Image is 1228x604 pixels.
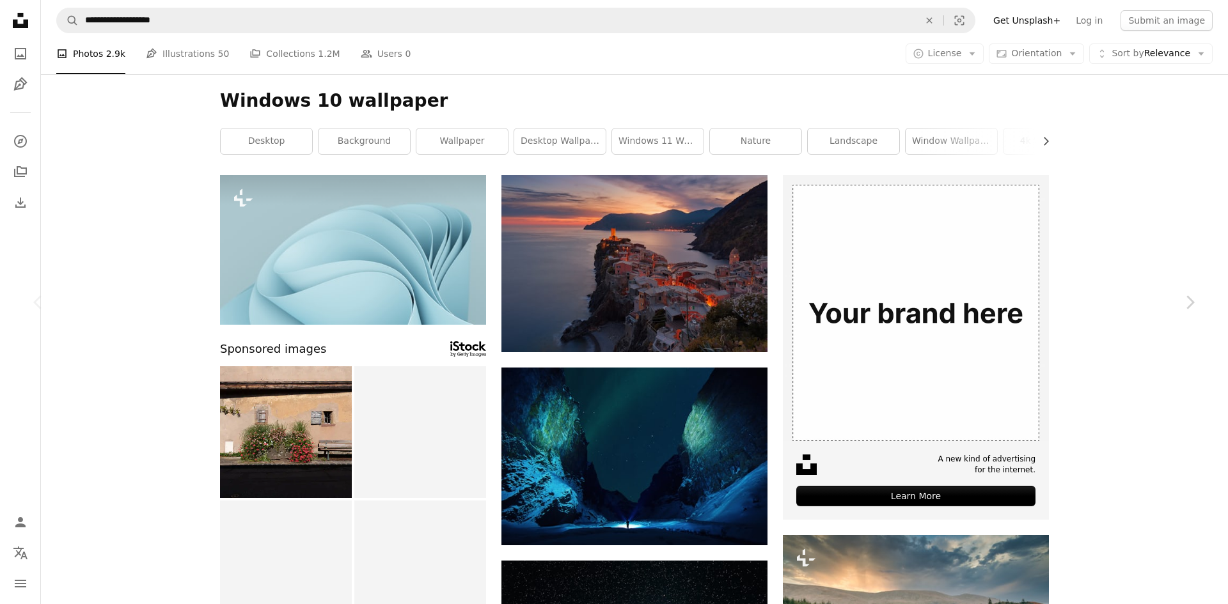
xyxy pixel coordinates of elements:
h1: Windows 10 wallpaper [220,89,1049,112]
button: Menu [8,571,33,596]
a: Log in / Sign up [8,509,33,535]
a: windows 11 wallpaper [612,128,704,154]
a: background pattern [220,244,486,255]
a: northern lights [501,450,767,461]
button: scroll list to the right [1034,128,1049,154]
button: Visual search [944,8,975,33]
button: License [906,43,984,64]
button: Orientation [989,43,1084,64]
a: Photos [8,41,33,66]
a: Get Unsplash+ [986,10,1068,31]
a: background [319,128,410,154]
a: wallpaper [416,128,508,154]
span: Orientation [1011,48,1062,58]
a: Illustrations [8,72,33,97]
a: landscape [808,128,899,154]
span: License [928,48,962,58]
a: desktop wallpaper [514,128,606,154]
img: northern lights [501,368,767,545]
a: Explore [8,128,33,154]
span: Sort by [1112,48,1144,58]
span: A new kind of advertising for the internet. [938,454,1035,476]
a: Next [1151,241,1228,364]
a: Users 0 [361,33,411,74]
button: Submit an image [1121,10,1213,31]
span: Sponsored images [220,340,326,359]
a: Collections 1.2M [249,33,340,74]
a: desktop [221,128,312,154]
img: background pattern [220,175,486,325]
img: file-1631678316303-ed18b8b5cb9cimage [796,454,817,475]
button: Sort byRelevance [1089,43,1213,64]
button: Search Unsplash [57,8,79,33]
button: Language [8,540,33,566]
a: Log in [1068,10,1110,31]
img: file-1635990775102-c9800842e1cdimage [783,175,1049,441]
a: A new kind of advertisingfor the internet.Learn More [783,175,1049,520]
button: Clear [915,8,943,33]
a: Download History [8,190,33,215]
a: Illustrations 50 [146,33,229,74]
span: 1.2M [318,47,340,61]
span: 0 [405,47,411,61]
a: Collections [8,159,33,185]
img: Mittelbergheim, France - 09 10 2020: Alsatian Vineyard. Close up of a wall with two small windows... [220,366,352,498]
span: Relevance [1112,47,1190,60]
a: aerial view of village on mountain cliff during orange sunset [501,258,767,269]
div: Learn More [796,486,1035,506]
a: 4k wallpaper [1004,128,1095,154]
a: window wallpaper [906,128,997,154]
a: nature [710,128,801,154]
img: aerial view of village on mountain cliff during orange sunset [501,175,767,352]
form: Find visuals sitewide [56,8,975,33]
span: 50 [218,47,230,61]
